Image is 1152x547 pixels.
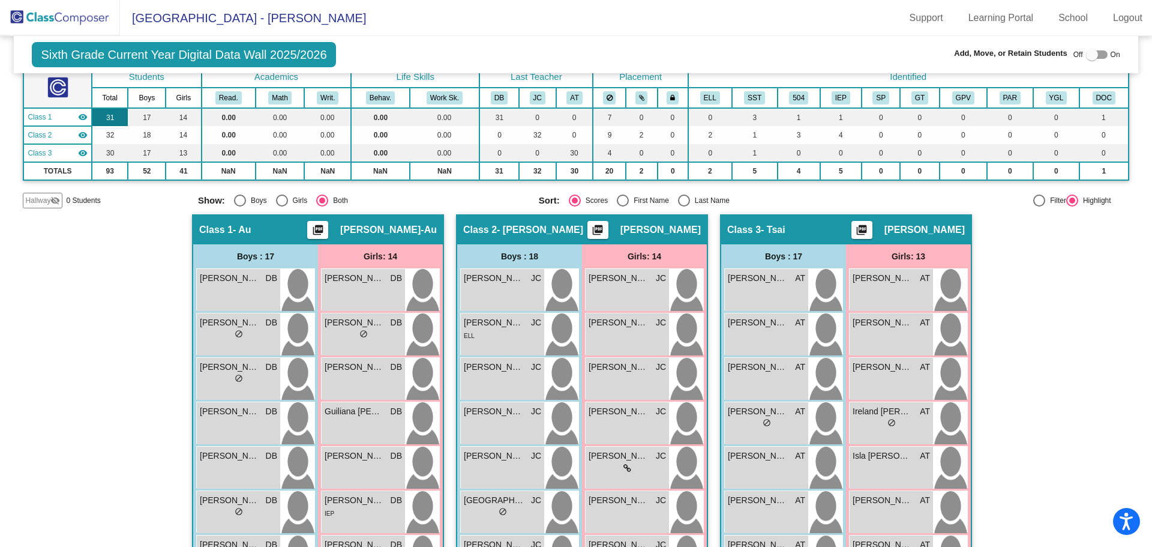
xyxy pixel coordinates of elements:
div: Girls: 14 [582,244,707,268]
span: [PERSON_NAME] [464,316,524,329]
button: IEP [832,91,850,104]
th: Identified [688,67,1129,88]
div: Boys : 17 [721,244,846,268]
th: Last Teacher [479,67,593,88]
span: [PERSON_NAME] [589,494,649,507]
td: 0.00 [410,126,480,144]
td: 32 [519,126,556,144]
td: 0 [900,162,939,180]
span: [GEOGRAPHIC_DATA] [464,494,524,507]
td: 0 [900,144,939,162]
div: Boys [246,195,267,206]
span: Class 3 [28,148,52,159]
td: 2 [626,162,658,180]
td: 30 [556,144,593,162]
span: DB [391,405,402,418]
th: Total [92,88,128,108]
td: 0 [658,126,688,144]
span: Guiliana [PERSON_NAME] [325,405,385,418]
span: do_not_disturb_alt [359,330,368,338]
td: 0 [479,126,518,144]
span: JC [656,450,666,462]
button: PAR [1000,91,1021,104]
td: TOTALS [23,162,92,180]
td: 0.00 [304,144,351,162]
mat-icon: visibility_off [50,196,60,205]
th: Amy Tsai [556,88,593,108]
span: [PERSON_NAME] [200,494,260,507]
span: Sort: [539,195,560,206]
td: 0 [820,144,862,162]
span: DB [266,450,277,462]
td: 17 [128,144,166,162]
span: [PERSON_NAME] [884,224,965,236]
button: 504 [789,91,808,104]
span: [PERSON_NAME] [464,361,524,373]
td: 4 [593,144,625,162]
td: 0 [688,144,732,162]
td: 0 [626,108,658,126]
span: JC [531,494,541,507]
td: 0 [900,108,939,126]
button: Behav. [366,91,395,104]
td: 30 [556,162,593,180]
button: ELL [700,91,720,104]
span: [PERSON_NAME] [589,361,649,373]
td: 1 [1079,162,1129,180]
span: [PERSON_NAME] [200,405,260,418]
span: [PERSON_NAME] [200,316,260,329]
td: 30 [92,144,128,162]
span: [PERSON_NAME] [464,405,524,418]
td: 32 [519,162,556,180]
td: 17 [128,108,166,126]
button: DOC [1093,91,1115,104]
span: AT [920,494,930,507]
span: DB [391,494,402,507]
mat-icon: picture_as_pdf [311,224,325,241]
th: Jane Chang-Hur [519,88,556,108]
td: 32 [92,126,128,144]
span: [PERSON_NAME] [325,494,385,507]
span: JC [656,316,666,329]
td: 0 [900,126,939,144]
td: 0.00 [256,108,305,126]
button: Read. [215,91,242,104]
div: Filter [1045,195,1066,206]
td: 20 [593,162,625,180]
td: 0.00 [202,144,256,162]
td: 0 [1079,144,1129,162]
td: NaN [256,162,305,180]
span: [PERSON_NAME] [853,316,913,329]
span: Class 3 [727,224,761,236]
td: 1 [778,108,820,126]
mat-icon: picture_as_pdf [854,224,869,241]
td: 0 [940,162,987,180]
td: 0 [940,126,987,144]
td: 0 [1033,108,1079,126]
th: Boys [128,88,166,108]
span: JC [656,494,666,507]
td: 4 [778,162,820,180]
td: 0 [940,144,987,162]
td: 3 [732,108,778,126]
button: GPV [952,91,974,104]
span: AT [920,450,930,462]
td: 0 [658,162,688,180]
span: [PERSON_NAME] [325,361,385,373]
button: Math [268,91,291,104]
th: Keep away students [593,88,625,108]
span: AT [920,272,930,285]
td: 0.00 [202,126,256,144]
mat-radio-group: Select an option [198,195,530,207]
button: Print Students Details [851,221,872,239]
td: 2 [688,162,732,180]
td: 0.00 [202,108,256,126]
th: English Language Learner [688,88,732,108]
td: 0 [658,108,688,126]
span: Show: [198,195,225,206]
th: NEEDS DOCUMENTS FOR ENROLLMENT [1079,88,1129,108]
td: 0.00 [351,126,409,144]
td: 9 [593,126,625,144]
span: [PERSON_NAME] [728,272,788,285]
span: AT [920,405,930,418]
